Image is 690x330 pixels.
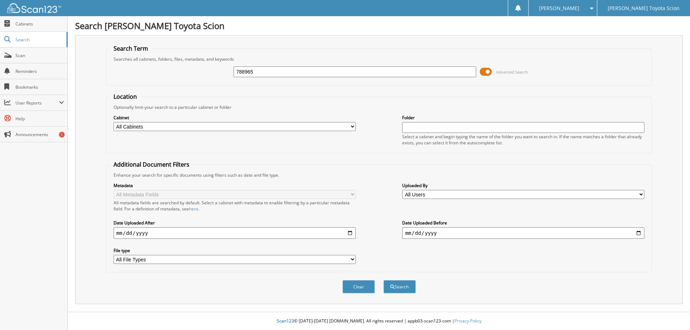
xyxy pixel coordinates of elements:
span: Cabinets [15,21,64,27]
label: Date Uploaded Before [402,220,644,226]
a: Privacy Policy [455,318,482,324]
span: Reminders [15,68,64,74]
span: Help [15,116,64,122]
span: User Reports [15,100,59,106]
div: All metadata fields are searched by default. Select a cabinet with metadata to enable filtering b... [114,200,356,212]
button: Search [383,280,416,293]
legend: Location [110,93,141,101]
h1: Search [PERSON_NAME] Toyota Scion [75,20,683,32]
span: Bookmarks [15,84,64,90]
div: © [DATE]-[DATE] [DOMAIN_NAME]. All rights reserved | appb03-scan123-com | [68,312,690,330]
img: scan123-logo-white.svg [7,3,61,13]
label: Cabinet [114,115,356,121]
label: Metadata [114,182,356,189]
legend: Additional Document Filters [110,161,193,168]
span: [PERSON_NAME] Toyota Scion [608,6,680,10]
div: Searches all cabinets, folders, files, metadata, and keywords [110,56,648,62]
span: [PERSON_NAME] [539,6,579,10]
legend: Search Term [110,45,152,52]
a: here [189,206,198,212]
span: Announcements [15,131,64,138]
span: Search [15,37,63,43]
label: Folder [402,115,644,121]
input: end [402,227,644,239]
input: start [114,227,356,239]
span: Advanced Search [496,69,528,75]
button: Clear [342,280,375,293]
div: 1 [59,132,65,138]
div: Optionally limit your search to a particular cabinet or folder [110,104,648,110]
label: File type [114,247,356,254]
label: Uploaded By [402,182,644,189]
span: Scan [15,52,64,59]
div: Enhance your search for specific documents using filters such as date and file type. [110,172,648,178]
span: Scan123 [277,318,294,324]
label: Date Uploaded After [114,220,356,226]
div: Select a cabinet and begin typing the name of the folder you want to search in. If the name match... [402,134,644,146]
